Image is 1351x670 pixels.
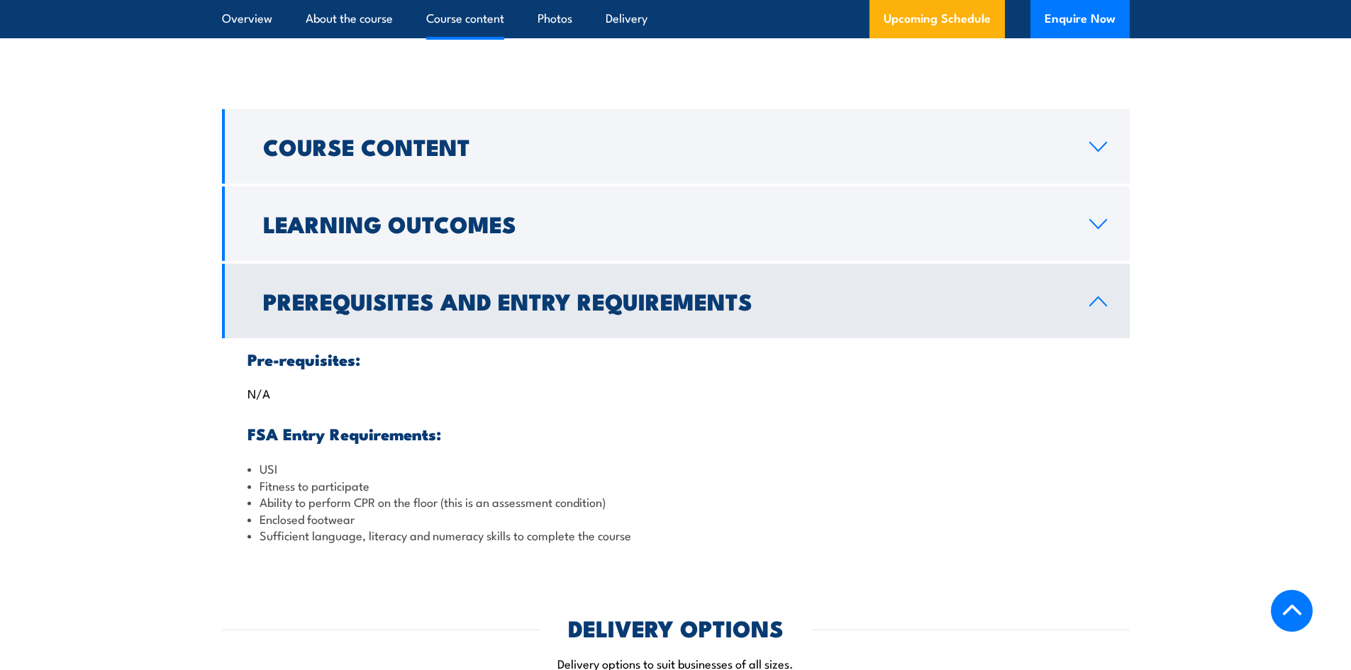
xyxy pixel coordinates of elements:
[222,264,1130,338] a: Prerequisites and Entry Requirements
[248,386,1104,400] p: N/A
[222,186,1130,261] a: Learning Outcomes
[263,213,1067,233] h2: Learning Outcomes
[263,136,1067,156] h2: Course Content
[248,477,1104,493] li: Fitness to participate
[248,425,1104,442] h3: FSA Entry Requirements:
[248,351,1104,367] h3: Pre-requisites:
[248,460,1104,476] li: USI
[222,109,1130,184] a: Course Content
[263,291,1067,311] h2: Prerequisites and Entry Requirements
[248,510,1104,527] li: Enclosed footwear
[248,493,1104,510] li: Ability to perform CPR on the floor (this is an assessment condition)
[248,527,1104,543] li: Sufficient language, literacy and numeracy skills to complete the course
[568,618,784,637] h2: DELIVERY OPTIONS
